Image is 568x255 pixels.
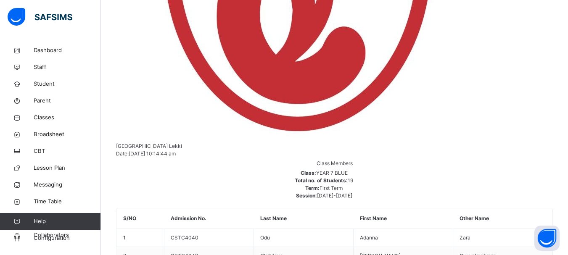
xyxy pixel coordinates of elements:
[34,234,100,242] span: Configuration
[305,185,320,191] span: Term:
[34,130,101,139] span: Broadsheet
[348,177,353,184] span: 19
[34,197,101,206] span: Time Table
[117,208,164,229] th: S/NO
[34,113,101,122] span: Classes
[117,229,164,247] td: 1
[8,8,72,26] img: safsims
[129,150,176,157] span: [DATE] 10:14:44 am
[34,80,101,88] span: Student
[317,192,352,199] span: [DATE]-[DATE]
[34,164,101,172] span: Lesson Plan
[317,160,353,166] span: Class Members
[453,229,552,247] td: Zara
[116,143,182,149] span: [GEOGRAPHIC_DATA] Lekki
[34,63,101,71] span: Staff
[354,229,453,247] td: Adanna
[320,185,343,191] span: First Term
[301,170,316,176] span: Class:
[254,229,354,247] td: Odu
[254,208,354,229] th: Last Name
[295,177,348,184] span: Total no. of Students:
[296,192,317,199] span: Session:
[164,229,254,247] td: CSTC4040
[34,217,100,226] span: Help
[116,150,129,157] span: Date:
[534,226,560,251] button: Open asap
[453,208,552,229] th: Other Name
[354,208,453,229] th: First Name
[164,208,254,229] th: Admission No.
[34,147,101,155] span: CBT
[34,46,101,55] span: Dashboard
[34,181,101,189] span: Messaging
[316,170,348,176] span: YEAR 7 BLUE
[34,97,101,105] span: Parent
